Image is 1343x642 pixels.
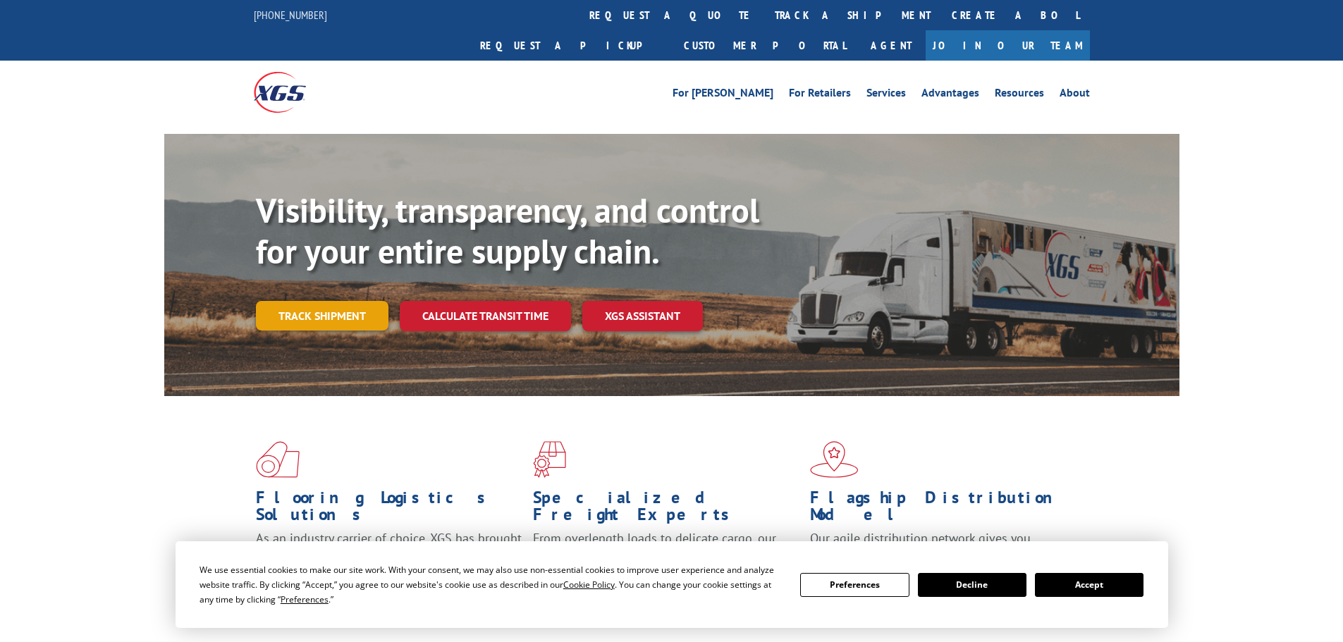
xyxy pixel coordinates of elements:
[256,489,522,530] h1: Flooring Logistics Solutions
[921,87,979,103] a: Advantages
[582,301,703,331] a: XGS ASSISTANT
[563,579,615,591] span: Cookie Policy
[866,87,906,103] a: Services
[673,87,773,103] a: For [PERSON_NAME]
[533,530,799,593] p: From overlength loads to delicate cargo, our experienced staff knows the best way to move your fr...
[256,530,522,580] span: As an industry carrier of choice, XGS has brought innovation and dedication to flooring logistics...
[673,30,857,61] a: Customer Portal
[1035,573,1143,597] button: Accept
[533,441,566,478] img: xgs-icon-focused-on-flooring-red
[1060,87,1090,103] a: About
[254,8,327,22] a: [PHONE_NUMBER]
[200,562,783,607] div: We use essential cookies to make our site work. With your consent, we may also use non-essential ...
[926,30,1090,61] a: Join Our Team
[176,541,1168,628] div: Cookie Consent Prompt
[256,301,388,331] a: Track shipment
[256,188,759,273] b: Visibility, transparency, and control for your entire supply chain.
[800,573,909,597] button: Preferences
[256,441,300,478] img: xgs-icon-total-supply-chain-intelligence-red
[400,301,571,331] a: Calculate transit time
[810,441,859,478] img: xgs-icon-flagship-distribution-model-red
[533,489,799,530] h1: Specialized Freight Experts
[918,573,1026,597] button: Decline
[470,30,673,61] a: Request a pickup
[810,489,1077,530] h1: Flagship Distribution Model
[857,30,926,61] a: Agent
[281,593,329,605] span: Preferences
[810,530,1069,563] span: Our agile distribution network gives you nationwide inventory management on demand.
[789,87,851,103] a: For Retailers
[995,87,1044,103] a: Resources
